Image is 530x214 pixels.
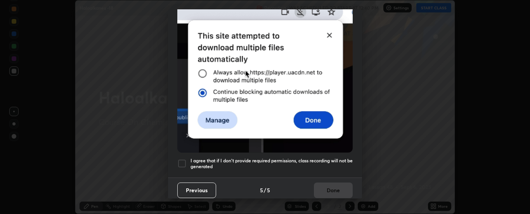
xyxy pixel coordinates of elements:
[260,186,263,194] h4: 5
[177,183,216,198] button: Previous
[267,186,270,194] h4: 5
[264,186,266,194] h4: /
[191,158,353,170] h5: I agree that if I don't provide required permissions, class recording will not be generated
